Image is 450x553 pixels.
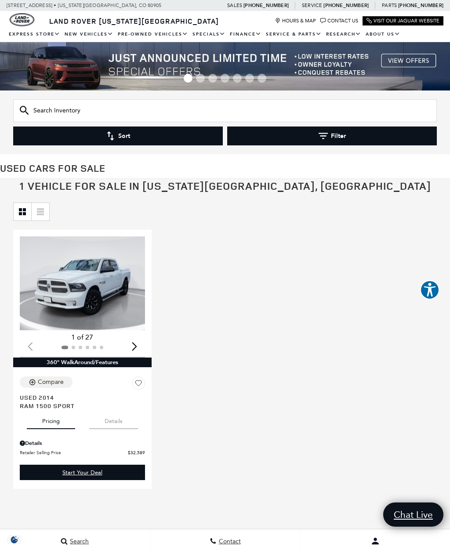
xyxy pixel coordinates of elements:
[20,465,145,480] a: Start Your Deal
[20,439,145,447] div: Pricing Details - Ram 1500 Sport
[13,99,437,122] input: Search Inventory
[20,236,145,330] img: 2014 Ram 1500 Sport 1
[4,535,25,544] section: Click to Open Cookie Consent Modal
[245,74,254,83] span: Go to slide 6
[68,538,89,545] span: Search
[20,376,73,388] button: Compare Vehicle
[320,18,358,24] a: Contact Us
[129,337,141,356] div: Next slide
[217,538,241,545] span: Contact
[196,74,205,83] span: Go to slide 2
[38,378,64,386] div: Compare
[20,449,145,456] a: Retailer Selling Price $32,589
[324,27,363,42] a: Research
[20,393,145,410] a: Used 2014Ram 1500 Sport
[190,27,228,42] a: Specials
[116,27,190,42] a: Pre-Owned Vehicles
[20,449,128,456] span: Retailer Selling Price
[20,393,138,401] span: Used 2014
[398,2,443,9] a: [PHONE_NUMBER]
[228,27,264,42] a: Finance
[264,27,324,42] a: Service & Parts
[243,2,289,9] a: [PHONE_NUMBER]
[13,358,152,367] div: 360° WalkAround/Features
[20,465,145,480] div: undefined - Ram 1500 Sport
[323,2,369,9] a: [PHONE_NUMBER]
[221,74,229,83] span: Go to slide 4
[20,401,138,410] span: Ram 1500 Sport
[19,179,431,193] span: 1 Vehicle for Sale in [US_STATE][GEOGRAPHIC_DATA], [GEOGRAPHIC_DATA]
[184,74,192,83] span: Go to slide 1
[7,27,443,42] nav: Main Navigation
[233,74,242,83] span: Go to slide 5
[7,27,62,42] a: EXPRESS STORE
[7,3,161,8] a: [STREET_ADDRESS] • [US_STATE][GEOGRAPHIC_DATA], CO 80905
[10,13,34,26] a: land-rover
[383,502,443,527] a: Chat Live
[258,74,266,83] span: Go to slide 7
[208,74,217,83] span: Go to slide 3
[367,18,439,24] a: Visit Our Jaguar Website
[300,530,450,552] button: Open user profile menu
[20,333,145,342] div: 1 of 27
[27,410,75,429] button: pricing tab
[389,509,437,520] span: Chat Live
[44,16,224,26] a: Land Rover [US_STATE][GEOGRAPHIC_DATA]
[49,16,219,26] span: Land Rover [US_STATE][GEOGRAPHIC_DATA]
[13,127,223,145] button: Sort
[62,27,116,42] a: New Vehicles
[420,280,439,300] button: Explore your accessibility options
[10,13,34,26] img: Land Rover
[89,410,138,429] button: details tab
[275,18,316,24] a: Hours & Map
[14,203,31,220] a: Grid View
[4,535,25,544] img: Opt-Out Icon
[20,236,145,330] div: 1 / 2
[420,280,439,301] aside: Accessibility Help Desk
[132,376,145,393] button: Save Vehicle
[227,127,437,145] button: Filter
[128,449,145,456] span: $32,589
[363,27,403,42] a: About Us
